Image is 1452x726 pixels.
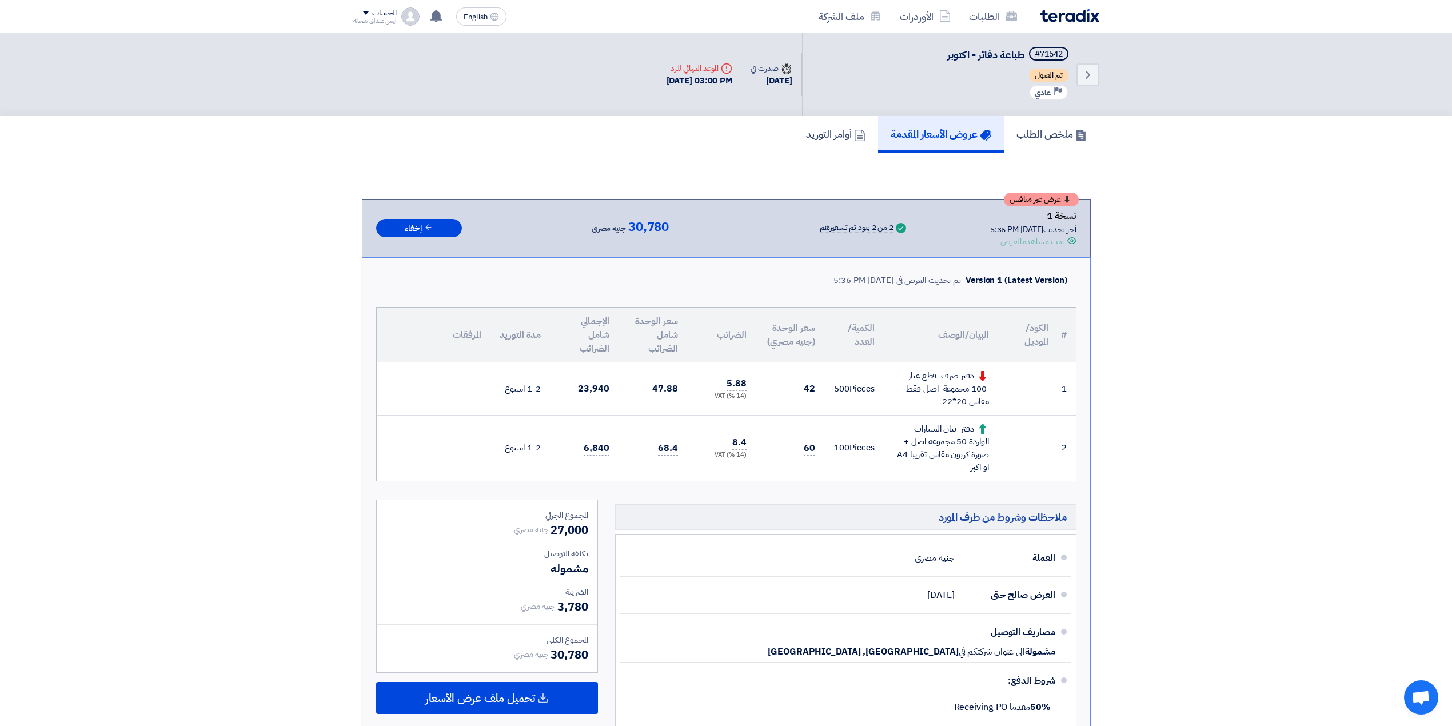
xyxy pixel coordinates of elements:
td: 1 [1058,362,1076,415]
td: Pieces [824,415,884,481]
img: profile_test.png [401,7,420,26]
a: ملف الشركة [809,3,891,30]
td: 1-2 اسبوع [490,415,550,481]
span: تم القبول [1029,69,1068,82]
th: # [1058,308,1076,362]
th: الإجمالي شامل الضرائب [550,308,619,362]
td: 2 [1058,415,1076,481]
div: تكلفه التوصيل [386,548,588,560]
span: تحميل ملف عرض الأسعار [425,693,535,703]
span: 60 [804,441,815,456]
th: الضرائب [687,308,756,362]
h5: عروض الأسعار المقدمة [891,127,991,141]
span: [DATE] [927,589,954,601]
div: #71542 [1035,50,1063,58]
span: 30,780 [628,220,669,234]
div: المجموع الجزئي [386,509,588,521]
span: جنيه مصري [592,222,626,236]
div: الضريبة [386,586,588,598]
h5: طباعة دفاتر - اكتوبر [947,47,1071,63]
span: جنيه مصري [514,648,548,660]
span: عادي [1035,87,1051,98]
span: [GEOGRAPHIC_DATA], [GEOGRAPHIC_DATA] [768,646,958,657]
span: 30,780 [551,646,588,663]
a: عروض الأسعار المقدمة [878,116,1004,153]
span: 100 [834,441,849,454]
span: مقدما Receiving PO [954,700,1051,714]
span: جنيه مصري [514,524,548,536]
span: عرض غير منافس [1010,196,1061,204]
span: الى عنوان شركتكم في [959,646,1025,657]
button: إخفاء [376,219,462,238]
th: المرفقات [377,308,490,362]
span: English [464,13,488,21]
th: سعر الوحدة شامل الضرائب [619,308,687,362]
div: Version 1 (Latest Version) [966,274,1067,287]
div: Open chat [1404,680,1438,715]
th: سعر الوحدة (جنيه مصري) [756,308,824,362]
div: (14 %) VAT [696,392,747,401]
div: تمت مشاهدة العرض [1000,236,1064,248]
div: العملة [964,544,1055,572]
th: الكمية/العدد [824,308,884,362]
button: English [456,7,506,26]
a: ملخص الطلب [1004,116,1099,153]
div: أخر تحديث [DATE] 5:36 PM [990,224,1076,236]
td: Pieces [824,362,884,415]
div: ايمن صداق شحاته [353,18,397,24]
span: مشموله [551,560,588,577]
div: دفتر صرف قطع غيار 100 مجموعة اصل فقط مقاس 20*22 [893,369,989,408]
div: الموعد النهائي للرد [667,62,733,74]
div: (14 %) VAT [696,450,747,460]
h5: ملاحظات وشروط من طرف المورد [615,504,1076,530]
span: 8.4 [732,436,747,450]
div: تم تحديث العرض في [DATE] 5:36 PM [833,274,961,287]
div: [DATE] [751,74,792,87]
span: 27,000 [551,521,588,538]
th: مدة التوريد [490,308,550,362]
th: الكود/الموديل [998,308,1058,362]
a: الأوردرات [891,3,960,30]
div: دفتر بيان السيارات الواردة 50 مجموعة اصل + صورة كربون مقاس تقريبا A4 او اكبر [893,422,989,474]
span: 6,840 [584,441,609,456]
span: 23,940 [578,382,609,396]
div: 2 من 2 بنود تم تسعيرهم [820,224,893,233]
h5: ملخص الطلب [1016,127,1087,141]
a: الطلبات [960,3,1026,30]
div: المجموع الكلي [386,634,588,646]
span: مشمولة [1025,646,1055,657]
span: 5.88 [727,377,747,391]
div: جنيه مصري [915,547,954,569]
div: [DATE] 03:00 PM [667,74,733,87]
span: جنيه مصري [521,600,555,612]
a: أوامر التوريد [793,116,878,153]
img: Teradix logo [1040,9,1099,22]
div: نسخة 1 [990,209,1076,224]
span: طباعة دفاتر - اكتوبر [947,47,1024,62]
div: الحساب [372,9,397,18]
div: مصاريف التوصيل [964,619,1055,646]
td: 1-2 اسبوع [490,362,550,415]
h5: أوامر التوريد [806,127,865,141]
span: 3,780 [557,598,588,615]
span: 500 [834,382,849,395]
th: البيان/الوصف [884,308,998,362]
span: 68.4 [658,441,678,456]
span: 47.88 [652,382,678,396]
div: العرض صالح حتى [964,581,1055,609]
span: 42 [804,382,815,396]
div: صدرت في [751,62,792,74]
strong: 50% [1030,700,1051,714]
div: شروط الدفع: [639,667,1055,695]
